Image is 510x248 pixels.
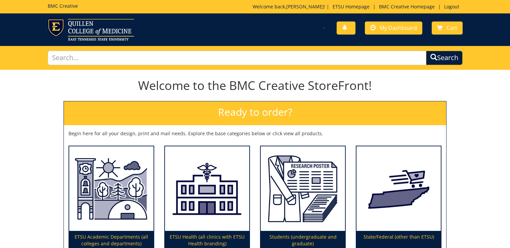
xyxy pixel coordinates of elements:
[356,146,441,231] img: State/Federal (other than ETSU)
[63,79,447,92] h1: Welcome to the BMC Creative StoreFront!
[286,3,324,10] a: [PERSON_NAME]
[64,101,446,125] h2: Ready to order?
[380,24,417,32] span: My Dashboard
[165,146,249,231] img: ETSU Health (all clinics with ETSU Health branding)
[447,24,457,32] span: Cart
[48,3,78,8] h5: BMC Creative
[69,146,154,231] img: ETSU Academic Departments (all colleges and departments)
[426,51,463,65] button: Search
[69,130,441,137] p: Begin here for all your design, print and mail needs. Explore the base categories below or click ...
[261,146,345,231] img: Students (undergraduate and graduate)
[432,21,463,35] a: Cart
[441,3,463,10] a: Logout
[365,21,422,35] a: My Dashboard
[48,51,426,65] input: Search...
[48,19,134,41] img: ETSU logo
[329,3,373,10] a: ETSU Homepage
[376,3,438,10] a: BMC Creative Homepage
[253,3,463,10] p: Welcome back, ! | | |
